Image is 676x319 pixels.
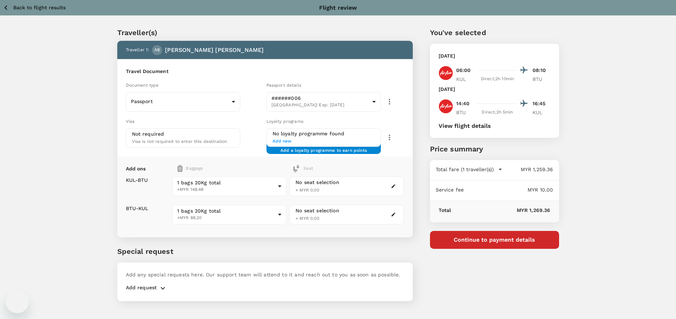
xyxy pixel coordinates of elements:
p: Not required [132,130,164,137]
img: AK [439,99,453,113]
button: Continue to payment details [430,231,559,249]
p: Special request [117,246,413,257]
p: MYR 1,269.36 [451,207,550,214]
p: BTU [456,109,474,116]
span: Add a loyalty programme to earn points [280,147,367,148]
p: [PERSON_NAME] [PERSON_NAME] [165,46,264,54]
button: Total fare (1 traveller(s)) [436,166,502,173]
span: 1 bags 20Kg total [177,207,275,214]
p: [DATE] [439,52,455,59]
div: No seat selection [296,179,339,186]
p: Total [439,207,451,214]
span: Loyalty programs [266,119,303,124]
p: Price summary [430,144,559,154]
span: Passport details [266,83,301,88]
span: Visa [126,119,135,124]
span: 1 bags 20Kg total [177,179,275,186]
p: KUL [456,76,474,83]
p: 16:45 [533,100,550,107]
div: 1 bags 20Kg total+MYR 148.48 [172,176,287,196]
p: Flight review [319,4,357,12]
p: KUL [533,109,550,116]
span: +MYR 88.20 [177,214,275,222]
div: Direct , 2h 5min [478,109,517,116]
p: Add any special requests here. Our support team will attend to it and reach out to you as soon as... [126,271,404,278]
span: Document type [126,83,159,88]
p: BTU - KUL [126,205,148,212]
span: AB [154,47,160,54]
span: Visa is not required to enter this destination [132,139,227,144]
p: Passport [131,98,229,105]
p: Service fee [436,186,464,193]
p: Back to flight results [13,4,66,11]
p: KUL - BTU [126,177,148,184]
div: No seat selection [296,207,339,214]
img: AK [439,66,453,80]
p: Add request [126,284,157,293]
div: 1 bags 20Kg total+MYR 88.20 [172,204,287,224]
p: Total fare (1 traveller(s)) [436,166,494,173]
p: MYR 10.00 [464,186,553,193]
div: Baggage [178,165,261,172]
iframe: Button to launch messaging window, conversation in progress [6,290,29,313]
span: + MYR 0.00 [296,216,319,221]
span: [GEOGRAPHIC_DATA] | Exp: [DATE] [271,102,370,109]
span: +MYR 148.48 [177,186,275,193]
p: 08:10 [533,67,550,74]
p: 14:40 [456,100,470,107]
span: + MYR 0.00 [296,188,319,193]
div: Seat [293,165,313,172]
img: baggage-icon [293,165,300,172]
p: You've selected [430,27,559,38]
div: Passport [126,93,241,111]
p: Add ons [126,165,146,172]
button: Back to flight results [3,3,66,12]
p: Traveller 1 : [126,47,150,54]
p: ######006 [271,95,370,102]
h6: Travel Document [126,68,404,76]
span: Add new [273,138,375,145]
button: View flight details [439,123,491,129]
p: BTU [533,76,550,83]
p: Traveller(s) [117,27,413,38]
h6: No loyalty programme found [273,130,375,138]
div: Direct , 2h 10min [478,76,517,83]
div: ######006[GEOGRAPHIC_DATA]| Exp: [DATE] [266,90,381,114]
img: baggage-icon [178,165,183,172]
p: MYR 1,259.36 [502,166,553,173]
p: [DATE] [439,86,455,93]
p: 06:00 [456,67,471,74]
